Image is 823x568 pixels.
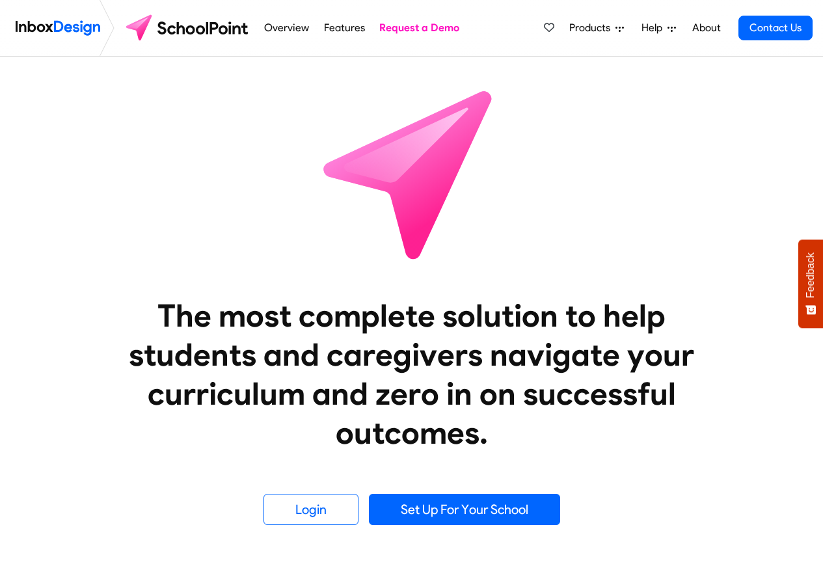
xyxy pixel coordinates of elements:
[295,57,529,291] img: icon_schoolpoint.svg
[564,15,629,41] a: Products
[636,15,681,41] a: Help
[320,15,368,41] a: Features
[120,12,257,44] img: schoolpoint logo
[263,494,358,525] a: Login
[261,15,313,41] a: Overview
[738,16,813,40] a: Contact Us
[369,494,560,525] a: Set Up For Your School
[376,15,463,41] a: Request a Demo
[688,15,724,41] a: About
[103,296,721,452] heading: The most complete solution to help students and caregivers navigate your curriculum and zero in o...
[805,252,816,298] span: Feedback
[798,239,823,328] button: Feedback - Show survey
[641,20,668,36] span: Help
[569,20,615,36] span: Products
